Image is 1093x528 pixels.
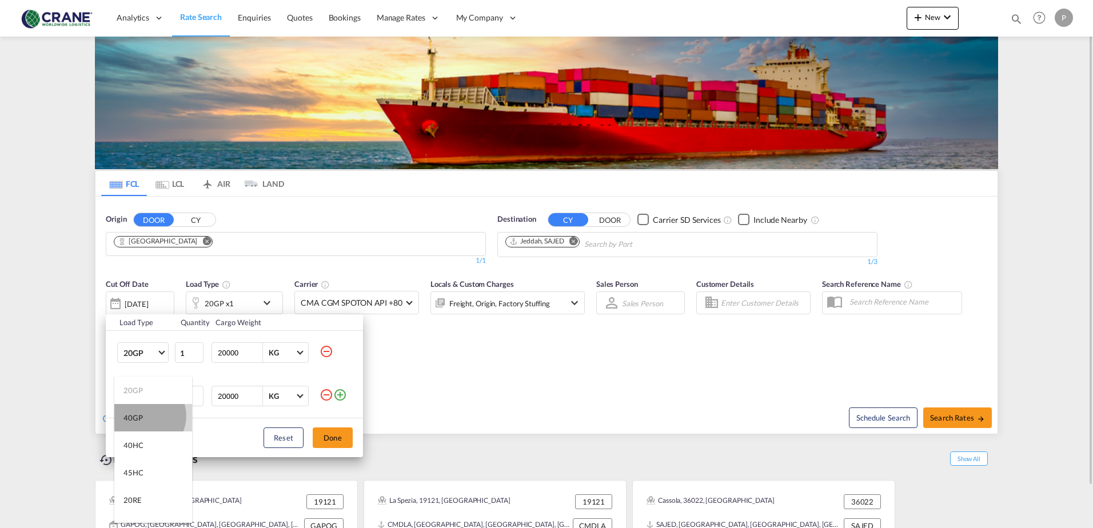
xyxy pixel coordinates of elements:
[123,467,143,478] div: 45HC
[123,495,142,505] div: 20RE
[123,385,143,395] div: 20GP
[123,413,143,423] div: 40GP
[123,440,143,450] div: 40HC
